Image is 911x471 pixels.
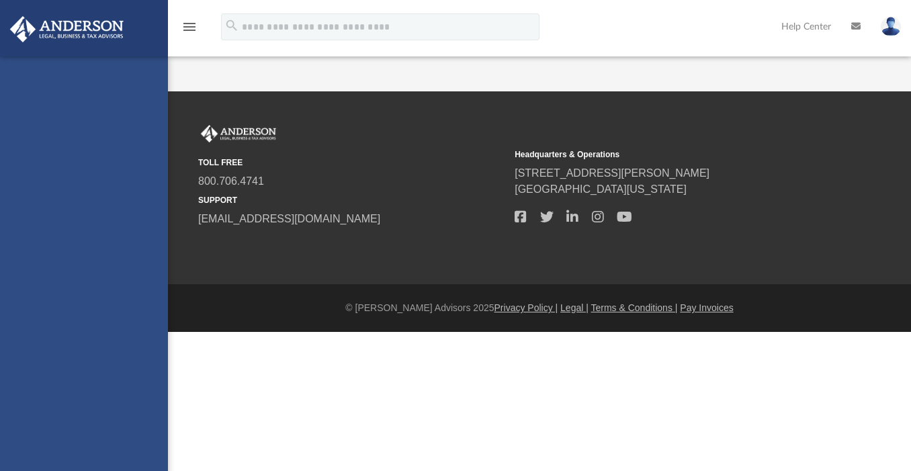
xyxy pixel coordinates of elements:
a: Pay Invoices [680,302,733,313]
i: menu [181,19,198,35]
a: menu [181,26,198,35]
div: © [PERSON_NAME] Advisors 2025 [168,301,911,315]
a: Terms & Conditions | [591,302,678,313]
i: search [224,18,239,33]
a: [GEOGRAPHIC_DATA][US_STATE] [515,183,687,195]
small: Headquarters & Operations [515,148,822,161]
img: Anderson Advisors Platinum Portal [6,16,128,42]
small: SUPPORT [198,194,505,206]
img: Anderson Advisors Platinum Portal [198,125,279,142]
a: [EMAIL_ADDRESS][DOMAIN_NAME] [198,213,380,224]
a: 800.706.4741 [198,175,264,187]
a: Legal | [560,302,589,313]
small: TOLL FREE [198,157,505,169]
img: User Pic [881,17,901,36]
a: Privacy Policy | [494,302,558,313]
a: [STREET_ADDRESS][PERSON_NAME] [515,167,709,179]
